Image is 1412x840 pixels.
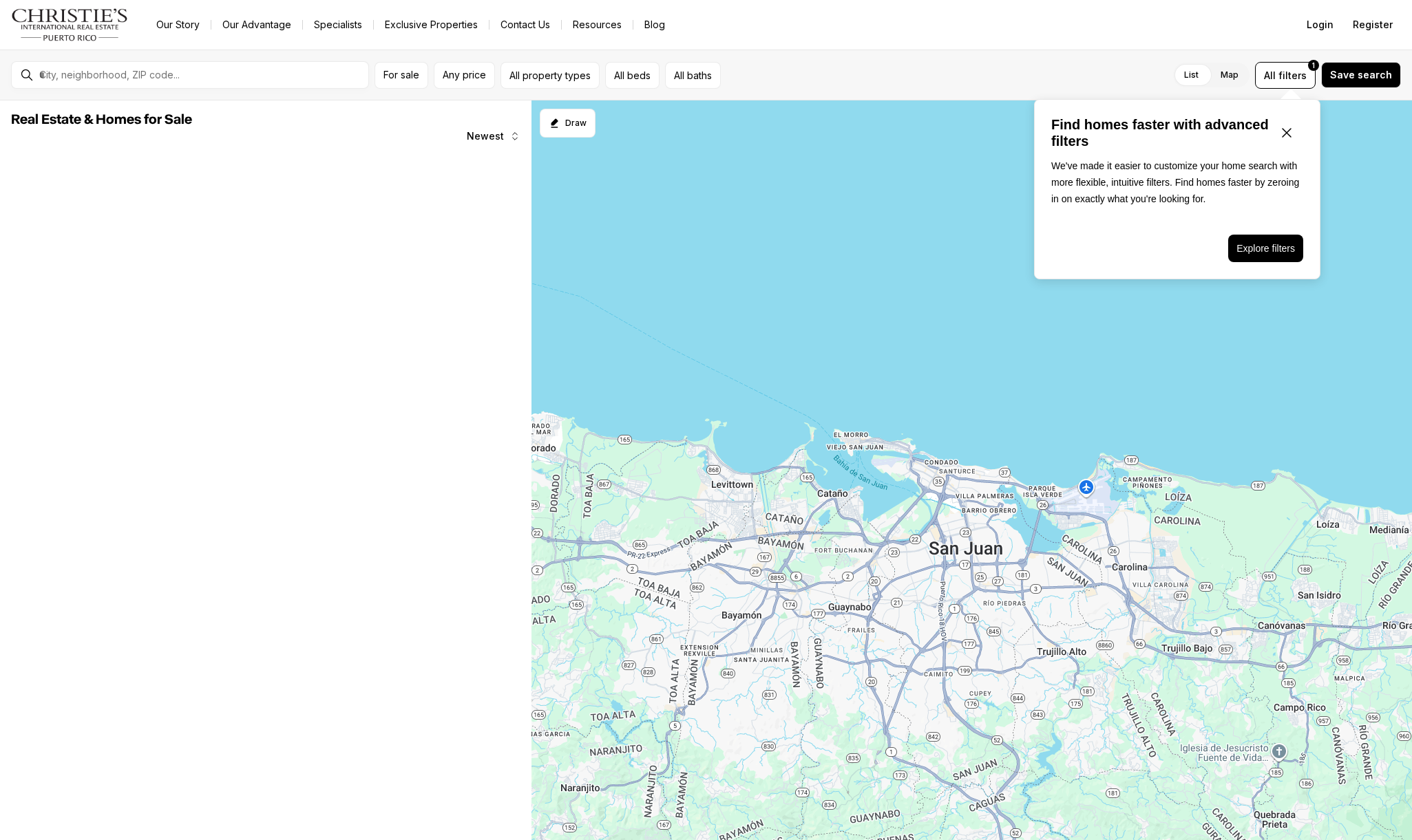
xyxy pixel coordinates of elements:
button: For sale [375,62,428,89]
span: Save search [1330,69,1392,80]
label: Map [1210,63,1250,87]
span: Any price [443,69,486,80]
label: List [1173,63,1210,87]
button: Login [1298,11,1342,39]
span: For sale [383,69,419,80]
img: logo [11,8,129,41]
button: All beds [605,62,660,89]
button: All property types [500,62,600,89]
span: All [1264,68,1276,83]
p: We've made it easier to customize your home search with more flexible, intuitive filters. Find ho... [1051,158,1303,207]
button: Explore filters [1228,235,1303,262]
span: filters [1278,68,1307,83]
span: 1 [1312,60,1315,71]
a: Blog [633,15,676,34]
button: Newest [459,122,529,150]
button: Allfilters1 [1255,62,1316,89]
span: Login [1307,19,1334,30]
button: Any price [434,62,495,89]
span: Newest [467,131,504,142]
a: Specialists [303,15,373,34]
button: Save search [1321,62,1401,88]
a: Our Advantage [211,15,302,34]
button: Close popover [1270,116,1303,149]
button: Contact Us [489,15,561,34]
button: Register [1345,11,1401,39]
button: Start drawing [540,109,596,138]
span: Real Estate & Homes for Sale [11,113,192,127]
span: Register [1353,19,1393,30]
a: Exclusive Properties [374,15,489,34]
a: Resources [562,15,633,34]
button: All baths [665,62,721,89]
p: Find homes faster with advanced filters [1051,116,1270,149]
a: Our Story [145,15,211,34]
